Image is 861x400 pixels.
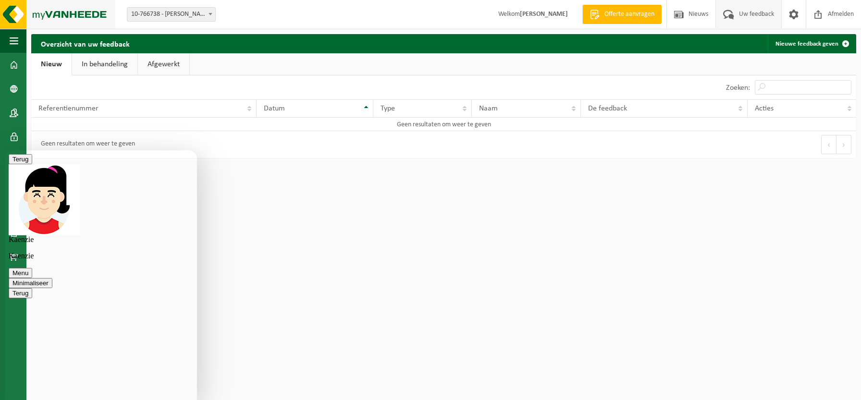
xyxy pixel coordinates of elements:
[726,84,750,92] label: Zoeken:
[31,118,856,131] td: Geen resultaten om weer te geven
[138,53,189,75] a: Afgewerkt
[127,8,215,21] span: 10-766738 - DIRK SMET BV
[127,7,216,22] span: 10-766738 - DIRK SMET BV
[31,53,72,75] a: Nieuw
[768,34,855,53] a: Nieuwe feedback geven
[38,105,98,112] span: Referentienummer
[582,5,662,24] a: Offerte aanvragen
[821,135,836,154] button: Previous
[755,105,774,112] span: Acties
[602,10,657,19] span: Offerte aanvragen
[5,150,197,400] iframe: chat widget
[72,53,137,75] a: In behandeling
[264,105,285,112] span: Datum
[588,105,627,112] span: De feedback
[381,105,395,112] span: Type
[836,135,851,154] button: Next
[520,11,568,18] strong: [PERSON_NAME]
[479,105,498,112] span: Naam
[36,136,135,153] div: Geen resultaten om weer te geven
[31,34,139,53] h2: Overzicht van uw feedback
